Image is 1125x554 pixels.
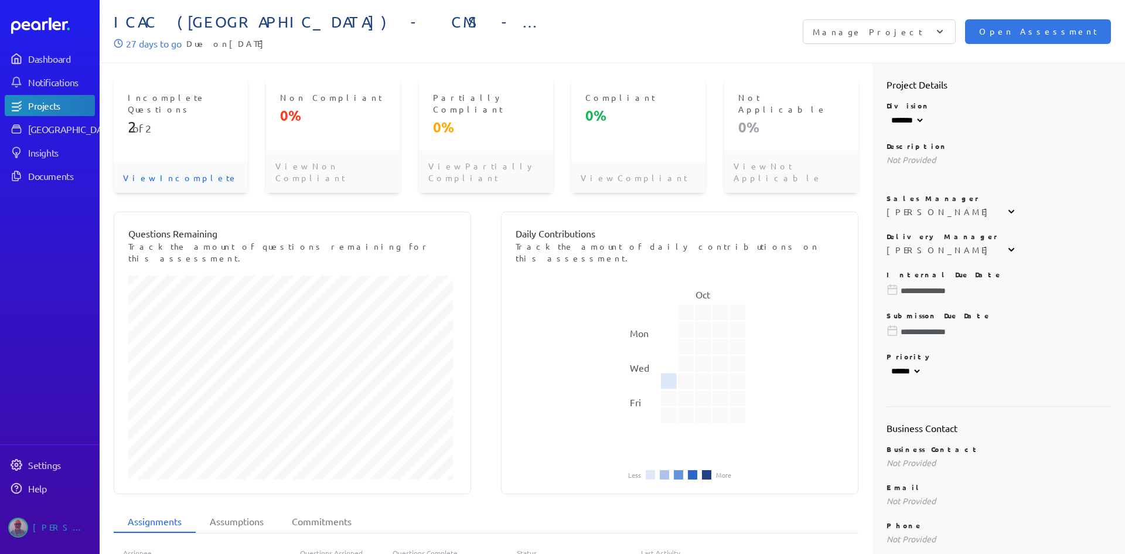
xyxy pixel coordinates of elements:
span: Open Assessment [979,25,1097,38]
p: Sales Manager [887,193,1112,203]
div: [GEOGRAPHIC_DATA] [28,123,115,135]
text: Fri [629,396,640,408]
p: Compliant [585,91,691,103]
p: 0% [585,106,691,125]
input: Please choose a due date [887,285,1112,297]
a: [GEOGRAPHIC_DATA] [5,118,95,140]
div: [PERSON_NAME] [33,518,91,538]
div: Notifications [28,76,94,88]
span: Not Provided [887,154,936,165]
li: Commitments [278,511,366,533]
p: of [128,118,234,137]
p: Not Applicable [738,91,844,115]
p: View Non Compliant [266,151,400,193]
img: Jason Riches [8,518,28,538]
span: 2 [128,118,132,136]
p: View Not Applicable [724,151,858,193]
p: Submisson Due Date [887,311,1112,320]
a: Documents [5,165,95,186]
h2: Business Contact [887,421,1112,435]
li: Assumptions [196,511,278,533]
span: 2 [145,122,151,134]
a: Jason Riches's photo[PERSON_NAME] [5,513,95,542]
a: Dashboard [11,18,95,34]
h2: Project Details [887,77,1112,91]
p: Priority [887,352,1112,361]
a: Dashboard [5,48,95,69]
p: Description [887,141,1112,151]
a: Notifications [5,72,95,93]
button: Open Assessment [965,19,1111,44]
div: Projects [28,100,94,111]
p: 0% [433,118,539,137]
p: Delivery Manager [887,232,1112,241]
div: Help [28,482,94,494]
p: Partially Compliant [433,91,539,115]
div: Settings [28,459,94,471]
div: [PERSON_NAME] [887,244,994,256]
p: Track the amount of questions remaining for this assessment. [128,240,456,264]
p: Email [887,482,1112,492]
span: Not Provided [887,495,936,506]
a: Projects [5,95,95,116]
li: Assignments [114,511,196,533]
span: Not Provided [887,533,936,544]
p: 0% [738,118,844,137]
p: View Partially Compliant [419,151,553,193]
p: Manage Project [813,26,922,38]
p: View Compliant [571,162,705,193]
p: Incomplete Questions [128,91,234,115]
p: 0% [280,106,386,125]
p: Questions Remaining [128,226,456,240]
p: Phone [887,521,1112,530]
text: Oct [695,288,710,300]
p: Division [887,101,1112,110]
text: Wed [629,362,649,373]
div: Dashboard [28,53,94,64]
p: Daily Contributions [516,226,844,240]
p: Track the amount of daily contributions on this assessment. [516,240,844,264]
p: Non Compliant [280,91,386,103]
a: Help [5,478,95,499]
p: 27 days to go [126,36,182,50]
span: ICAC ([GEOGRAPHIC_DATA]) - CMS - Invitation to Supply [114,13,612,32]
p: View Incomplete [114,162,248,193]
div: [PERSON_NAME] [887,206,994,217]
div: Insights [28,147,94,158]
span: Due on [DATE] [186,36,270,50]
a: Insights [5,142,95,163]
p: Internal Due Date [887,270,1112,279]
li: Less [628,471,641,478]
div: Documents [28,170,94,182]
text: Mon [629,327,648,339]
span: Not Provided [887,457,936,468]
li: More [716,471,731,478]
p: Business Contact [887,444,1112,454]
a: Settings [5,454,95,475]
input: Please choose a due date [887,326,1112,338]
